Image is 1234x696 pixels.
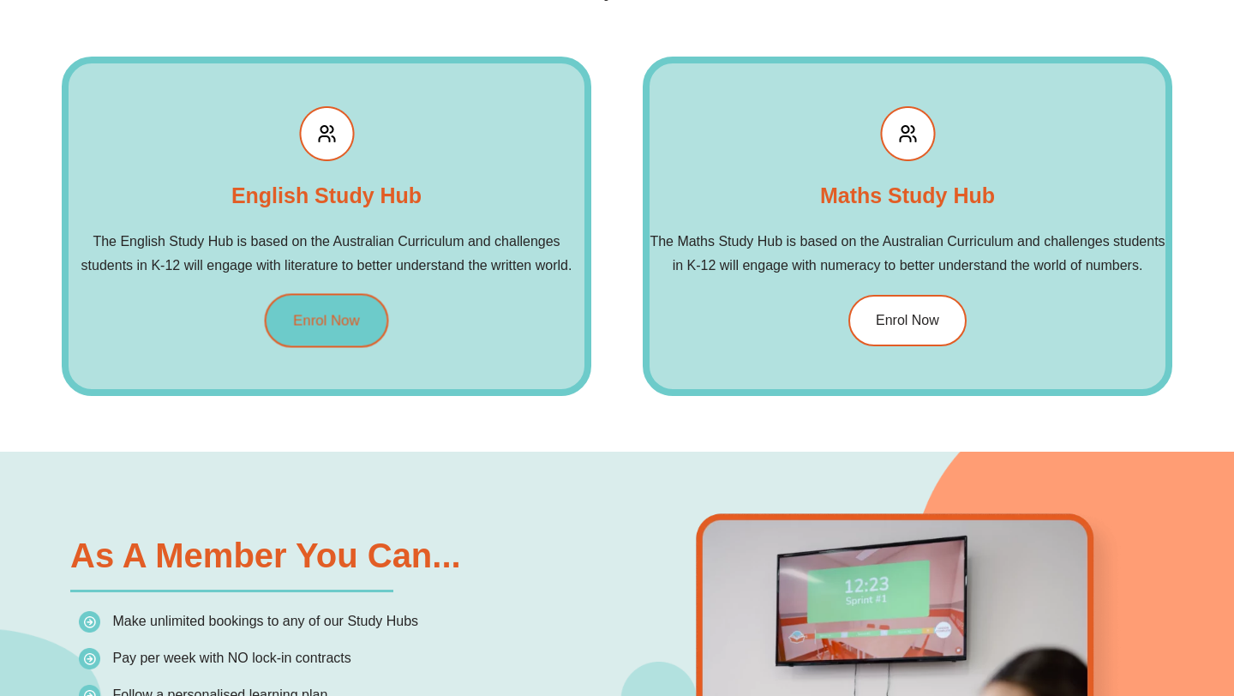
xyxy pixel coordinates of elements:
[112,614,418,628] span: Make unlimited bookings to any of our Study Hubs
[231,178,422,213] h2: English Study Hub
[940,502,1234,696] iframe: Chat Widget
[820,178,995,213] h2: Maths Study Hub
[79,611,100,633] img: icon-list.png
[70,538,608,573] h2: As a Member You Can...
[876,314,939,327] span: Enrol Now
[79,648,100,669] img: icon-list.png
[265,294,389,348] a: Enrol Now
[293,314,360,328] span: Enrol Now
[69,230,584,278] h2: The English Study Hub is based on the Australian Curriculum and challenges students in K-12 will ...
[650,230,1165,278] h2: The Maths Study Hub is based on the Australian Curriculum and challenges students in K-12 will en...
[848,295,967,346] a: Enrol Now
[112,651,350,665] span: Pay per week with NO lock-in contracts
